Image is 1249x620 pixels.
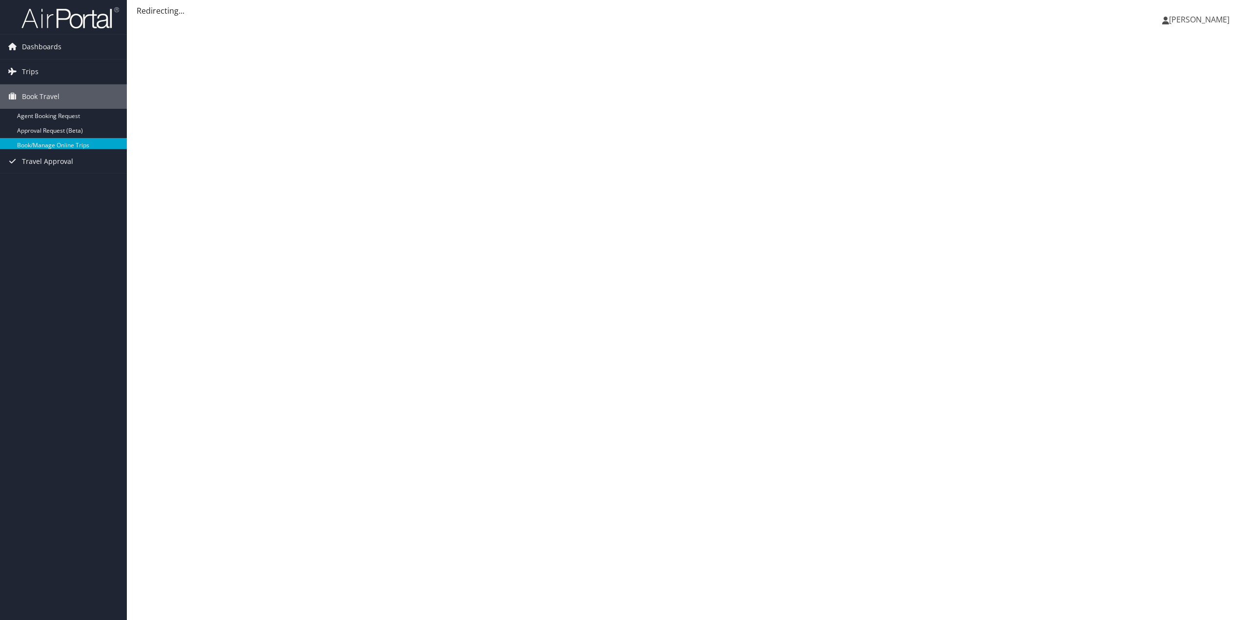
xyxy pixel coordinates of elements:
a: [PERSON_NAME] [1162,5,1239,34]
span: Travel Approval [22,149,73,174]
span: [PERSON_NAME] [1169,14,1229,25]
span: Dashboards [22,35,61,59]
span: Trips [22,60,39,84]
div: Redirecting... [137,5,1239,17]
img: airportal-logo.png [21,6,119,29]
span: Book Travel [22,84,60,109]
